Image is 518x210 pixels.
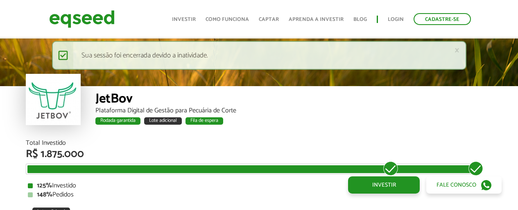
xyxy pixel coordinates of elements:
[388,17,404,22] a: Login
[95,92,493,107] div: JetBov
[95,107,493,114] div: Plataforma Digital de Gestão para Pecuária de Corte
[26,140,493,146] div: Total Investido
[172,17,196,22] a: Investir
[185,117,223,125] div: Fila de espera
[289,17,344,22] a: Aprenda a investir
[259,17,279,22] a: Captar
[95,117,140,125] div: Rodada garantida
[353,17,367,22] a: Blog
[426,176,502,194] a: Fale conosco
[52,41,466,70] div: Sua sessão foi encerrada devido a inatividade.
[26,149,493,160] div: R$ 1.875.000
[455,46,459,55] a: ×
[144,117,182,125] div: Lote adicional
[414,13,471,25] a: Cadastre-se
[461,160,491,187] div: R$ 1.875.000
[206,17,249,22] a: Como funciona
[28,183,491,189] div: Investido
[348,176,420,194] a: Investir
[461,175,491,183] strong: Valor máximo
[375,160,406,187] div: R$ 1.500.000
[49,8,115,30] img: EqSeed
[37,189,52,200] strong: 148%
[37,180,52,191] strong: 125%
[28,192,491,198] div: Pedidos
[375,175,406,183] strong: Valor objetivo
